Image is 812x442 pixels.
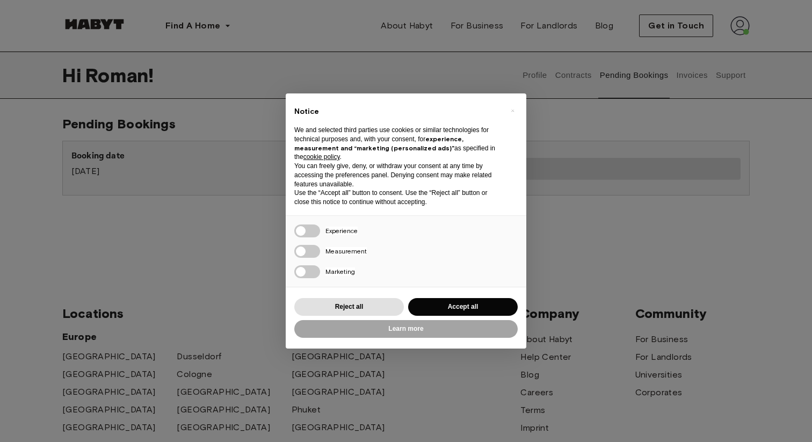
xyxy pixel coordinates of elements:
span: Marketing [325,267,355,276]
span: × [511,104,514,117]
button: Reject all [294,298,404,316]
h2: Notice [294,106,501,117]
strong: experience, measurement and “marketing (personalized ads)” [294,135,463,152]
p: You can freely give, deny, or withdraw your consent at any time by accessing the preferences pane... [294,162,501,189]
a: cookie policy [303,153,340,161]
span: Measurement [325,247,367,255]
button: Learn more [294,320,518,338]
button: Close this notice [504,102,521,119]
p: We and selected third parties use cookies or similar technologies for technical purposes and, wit... [294,126,501,162]
button: Accept all [408,298,518,316]
span: Experience [325,227,358,235]
p: Use the “Accept all” button to consent. Use the “Reject all” button or close this notice to conti... [294,189,501,207]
